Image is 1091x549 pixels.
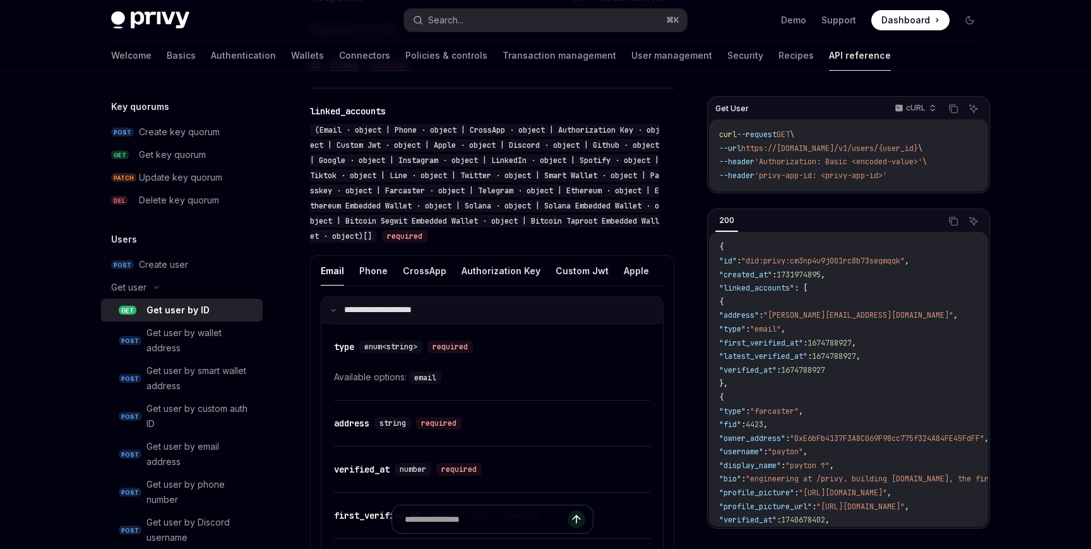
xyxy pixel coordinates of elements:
span: "payton" [768,447,803,457]
button: CrossApp [403,256,446,286]
div: linked_accounts [310,105,386,118]
span: : [777,365,781,375]
span: "id" [719,256,737,266]
a: Demo [781,14,806,27]
span: PATCH [111,173,136,183]
span: 1740678402 [781,515,825,525]
span: string [379,418,406,428]
span: POST [119,336,141,346]
button: Search...⌘K [404,9,687,32]
a: Security [727,40,763,71]
span: "profile_picture_url" [719,502,812,512]
a: Dashboard [871,10,950,30]
span: , [830,461,834,471]
button: Phone [359,256,388,286]
div: Get user by phone number [146,477,255,507]
span: "display_name" [719,461,781,471]
div: Search... [428,13,463,28]
span: : [781,461,785,471]
button: Custom Jwt [556,256,609,286]
div: Update key quorum [139,170,222,185]
span: "verified_at" [719,515,777,525]
span: : [772,270,777,280]
span: 1731974895 [777,270,821,280]
div: Create key quorum [139,124,220,140]
span: : [741,419,746,430]
span: ⌘ K [666,15,679,25]
span: , [905,256,909,266]
span: POST [119,488,141,497]
span: 1674788927 [808,338,852,348]
span: "email" [750,324,781,334]
span: "bio" [719,474,741,484]
span: "username" [719,447,763,457]
span: : [ [794,283,808,293]
a: Wallets [291,40,324,71]
span: , [799,406,803,416]
code: email [409,371,441,384]
span: { [719,297,724,307]
img: dark logo [111,11,189,29]
a: POSTGet user by email address [101,435,263,473]
span: , [856,351,861,361]
span: : [746,324,750,334]
div: required [416,417,462,430]
span: GET [111,150,129,160]
div: required [436,463,482,476]
span: : [794,488,799,498]
span: 1674788927 [812,351,856,361]
a: User management [631,40,712,71]
span: , [984,433,989,443]
span: , [803,447,808,457]
span: : [763,447,768,457]
span: : [785,433,790,443]
span: \ [922,157,927,167]
a: POSTCreate key quorum [101,121,263,143]
button: Copy the contents from the code block [945,213,962,229]
span: , [821,270,825,280]
button: Apple [624,256,649,286]
a: Recipes [778,40,814,71]
span: 1674788927 [781,365,825,375]
div: Get user [111,280,146,295]
span: --header [719,157,754,167]
span: "type" [719,406,746,416]
span: "first_verified_at" [719,338,803,348]
h5: Key quorums [111,99,169,114]
span: "fid" [719,419,741,430]
span: https://[DOMAIN_NAME]/v1/users/{user_id} [741,143,918,154]
span: Dashboard [881,14,930,27]
span: "owner_address" [719,433,785,443]
span: curl [719,130,737,140]
span: : [759,310,763,320]
p: cURL [906,103,926,113]
button: Ask AI [965,213,982,229]
div: required [427,341,473,353]
span: : [803,338,808,348]
span: , [781,324,785,334]
a: PATCHUpdate key quorum [101,166,263,189]
div: Create user [139,257,188,272]
button: cURL [888,98,941,119]
div: Get user by email address [146,439,255,469]
a: POSTGet user by Discord username [101,511,263,549]
div: address [334,417,369,430]
h5: Users [111,232,137,247]
span: "address" [719,310,759,320]
button: Authorization Key [462,256,540,286]
span: POST [111,128,134,137]
span: POST [119,450,141,459]
a: POSTGet user by phone number [101,473,263,511]
a: DELDelete key quorum [101,189,263,212]
span: number [400,464,426,474]
a: Support [821,14,856,27]
div: Get user by wallet address [146,325,255,356]
span: { [719,242,724,252]
div: Get user by smart wallet address [146,363,255,394]
span: "[URL][DOMAIN_NAME]" [816,502,905,512]
span: }, [719,378,728,389]
span: Get User [715,104,749,114]
div: Get key quorum [139,147,206,162]
span: "profile_picture" [719,488,794,498]
span: "[URL][DOMAIN_NAME]" [799,488,887,498]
